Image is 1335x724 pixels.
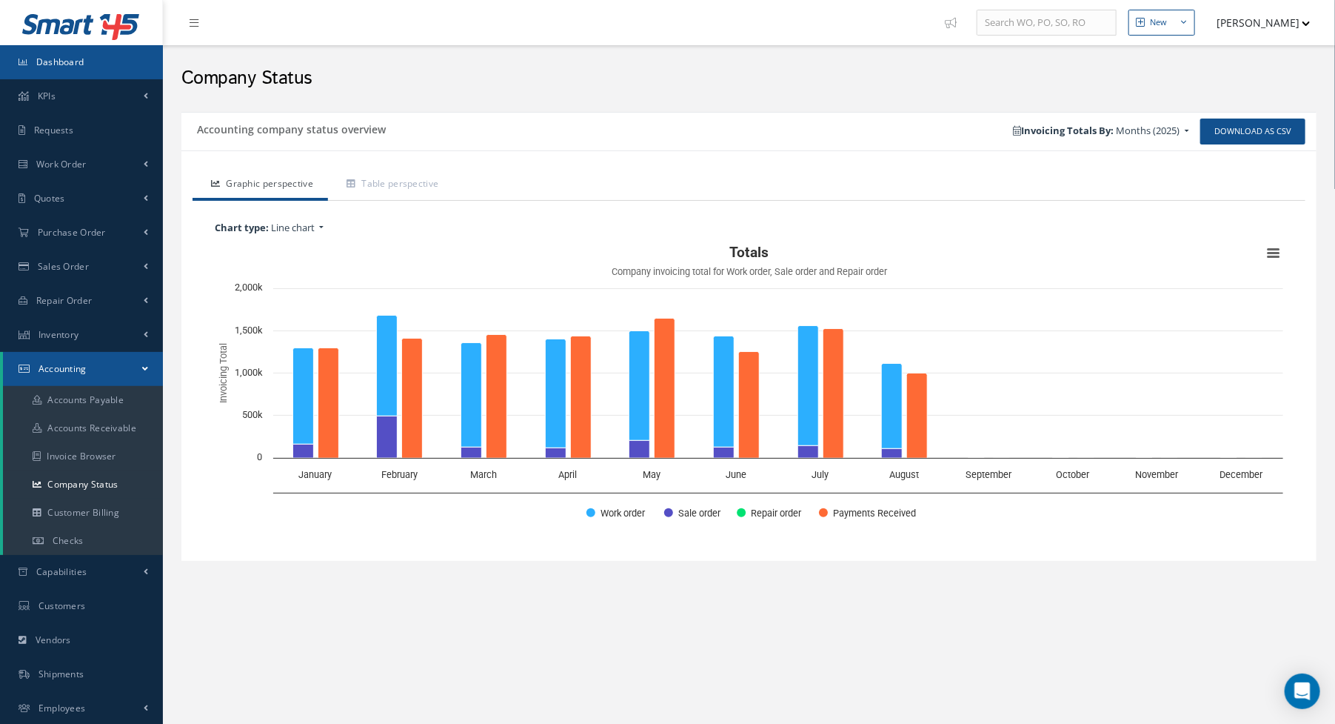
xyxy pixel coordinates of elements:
a: Invoicing Totals By: Months (2025) [1006,120,1197,142]
text: Payments Received [833,508,916,519]
a: Invoice Browser [3,442,163,471]
path: June, 1,303,769.65. Work order. [714,336,735,448]
text: 1,500k [235,325,263,336]
span: Purchase Order [38,226,106,239]
button: Show Work order [586,506,648,519]
path: February, 1,412,603. Payments Received. [402,339,423,459]
span: Line chart [271,221,315,234]
path: March, 1,456,852.42. Payments Received. [486,335,507,459]
span: Vendors [36,634,71,646]
text: Company invoicing total for Work order, Sale order and Repair order [612,266,888,277]
a: Company Status [3,471,163,499]
text: 500k [242,409,263,420]
button: Show Sale order [664,506,720,519]
path: June, 130,958. Sale order. [714,448,735,459]
svg: Interactive chart [207,239,1291,535]
span: Shipments [39,668,84,680]
g: Work order, bar series 1 of 4 with 12 bars. X axis, categories. [293,316,1237,459]
button: [PERSON_NAME] [1202,8,1311,37]
a: Chart type: Line chart [207,217,1291,239]
button: View chart menu, Totals [1263,242,1284,263]
text: Totals [730,244,769,261]
path: August, 998,154.15. Payments Received. [907,373,928,459]
a: Table perspective [328,170,453,201]
b: Invoicing Totals By: [1014,124,1114,137]
span: Work Order [36,158,87,170]
a: Customer Billing [3,499,163,527]
path: August, 998,482. Work order. [882,364,903,449]
text: February [381,469,418,480]
path: May, 1,645,866.82. Payments Received. [655,319,675,459]
a: Checks [3,527,163,555]
div: New [1150,16,1167,29]
text: January [298,469,332,480]
text: October [1056,469,1090,480]
a: Download as CSV [1200,119,1305,145]
span: Dashboard [36,56,84,68]
text: May [643,469,661,480]
text: September [966,469,1012,480]
span: Repair Order [36,294,93,307]
div: Open Intercom Messenger [1285,674,1320,709]
path: February, 1,185,702.42. Work order. [377,316,398,416]
span: Checks [53,534,84,547]
span: Customers [39,600,86,612]
a: Accounting [3,352,163,386]
span: Inventory [39,328,79,341]
text: 1,000k [235,367,263,378]
span: Sales Order [38,260,89,273]
g: Payments Received, bar series 4 of 4 with 12 bars. X axis, categories. [318,319,1262,459]
a: Accounts Receivable [3,414,163,442]
text: August [890,469,920,480]
h2: Company Status [181,67,1316,90]
span: Quotes [34,192,65,205]
text: 0 [257,451,262,462]
span: Requests [34,124,73,136]
text: Invoicing Total [218,343,229,403]
text: 2,000k [235,282,263,293]
path: July, 1,524,582.03. Payments Received. [823,329,844,459]
button: New [1128,10,1195,36]
path: January, 1,135,333.5. Work order. [293,348,314,445]
text: July [812,469,829,480]
span: Employees [39,702,86,714]
h5: Accounting company status overview [193,119,386,136]
button: Show Repair order [737,506,803,519]
text: June [726,469,746,480]
path: January, 1,293,712.5. Payments Received. [318,348,339,459]
span: Accounting [39,362,87,375]
text: November [1136,469,1180,480]
a: Accounts Payable [3,386,163,414]
text: April [558,469,577,480]
input: Search WO, PO, SO, RO [977,10,1117,36]
path: February, 493,240. Sale order. [377,416,398,459]
path: March, 122,992.5. Sale order. [461,448,482,459]
span: KPIs [38,90,56,102]
path: March, 1,237,675.5. Work order. [461,343,482,448]
text: December [1219,469,1263,480]
text: March [470,469,497,480]
path: April, 121,435. Sale order. [546,448,566,459]
path: April, 1,281,441.56. Work order. [546,339,566,448]
a: Graphic perspective [193,170,328,201]
path: April, 1,439,948. Payments Received. [571,336,592,459]
div: Totals. Highcharts interactive chart. [207,239,1291,535]
path: August, 111,900. Sale order. [882,449,903,459]
path: May, 1,287,463.38. Work order. [629,331,650,441]
span: Capabilities [36,565,87,578]
b: Chart type: [215,221,269,234]
path: June, 1,255,360.56. Payments Received. [739,352,760,459]
path: July, 141,000. Sale order. [798,446,819,459]
button: Show Payments Received [819,506,913,519]
path: January, 160,940. Sale order. [293,445,314,459]
path: July, 1,417,645. Work order. [798,326,819,446]
path: May, 209,010. Sale order. [629,441,650,459]
span: Months (2025) [1117,124,1180,137]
